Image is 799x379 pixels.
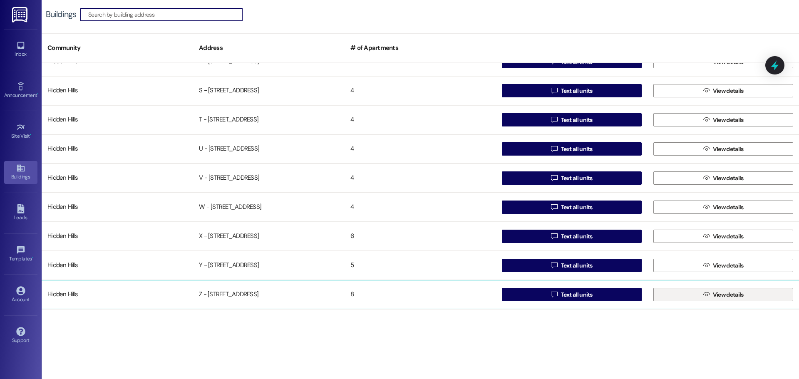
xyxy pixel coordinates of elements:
[653,113,793,126] button: View details
[561,174,593,183] span: Text all units
[4,202,37,224] a: Leads
[502,113,642,126] button: Text all units
[703,175,710,181] i: 
[42,141,193,157] div: Hidden Hills
[551,87,557,94] i: 
[502,230,642,243] button: Text all units
[193,228,345,245] div: X - [STREET_ADDRESS]
[713,203,744,212] span: View details
[653,84,793,97] button: View details
[653,201,793,214] button: View details
[4,284,37,306] a: Account
[46,10,76,19] div: Buildings
[551,175,557,181] i: 
[193,170,345,186] div: V - [STREET_ADDRESS]
[703,146,710,152] i: 
[32,255,33,260] span: •
[561,116,593,124] span: Text all units
[345,38,496,58] div: # of Apartments
[193,38,345,58] div: Address
[551,204,557,211] i: 
[561,87,593,95] span: Text all units
[713,116,744,124] span: View details
[42,82,193,99] div: Hidden Hills
[345,141,496,157] div: 4
[703,116,710,123] i: 
[30,132,31,138] span: •
[703,262,710,269] i: 
[713,87,744,95] span: View details
[703,204,710,211] i: 
[42,286,193,303] div: Hidden Hills
[345,170,496,186] div: 4
[345,111,496,128] div: 4
[703,87,710,94] i: 
[88,9,242,20] input: Search by building address
[561,261,593,270] span: Text all units
[42,170,193,186] div: Hidden Hills
[42,257,193,274] div: Hidden Hills
[193,141,345,157] div: U - [STREET_ADDRESS]
[193,286,345,303] div: Z - [STREET_ADDRESS]
[502,142,642,156] button: Text all units
[4,161,37,183] a: Buildings
[193,199,345,216] div: W - [STREET_ADDRESS]
[4,325,37,347] a: Support
[193,257,345,274] div: Y - [STREET_ADDRESS]
[653,230,793,243] button: View details
[561,203,593,212] span: Text all units
[653,288,793,301] button: View details
[653,142,793,156] button: View details
[713,145,744,154] span: View details
[502,201,642,214] button: Text all units
[193,82,345,99] div: S - [STREET_ADDRESS]
[551,262,557,269] i: 
[345,228,496,245] div: 6
[713,290,744,299] span: View details
[561,290,593,299] span: Text all units
[193,111,345,128] div: T - [STREET_ADDRESS]
[551,291,557,298] i: 
[42,38,193,58] div: Community
[12,7,29,22] img: ResiDesk Logo
[345,257,496,274] div: 5
[561,232,593,241] span: Text all units
[551,116,557,123] i: 
[345,286,496,303] div: 8
[703,233,710,240] i: 
[42,228,193,245] div: Hidden Hills
[37,91,38,97] span: •
[502,288,642,301] button: Text all units
[4,120,37,143] a: Site Visit •
[653,171,793,185] button: View details
[502,171,642,185] button: Text all units
[4,243,37,265] a: Templates •
[502,84,642,97] button: Text all units
[713,261,744,270] span: View details
[42,199,193,216] div: Hidden Hills
[42,111,193,128] div: Hidden Hills
[345,199,496,216] div: 4
[713,232,744,241] span: View details
[345,82,496,99] div: 4
[551,233,557,240] i: 
[551,146,557,152] i: 
[703,291,710,298] i: 
[502,259,642,272] button: Text all units
[713,174,744,183] span: View details
[4,38,37,61] a: Inbox
[653,259,793,272] button: View details
[561,145,593,154] span: Text all units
